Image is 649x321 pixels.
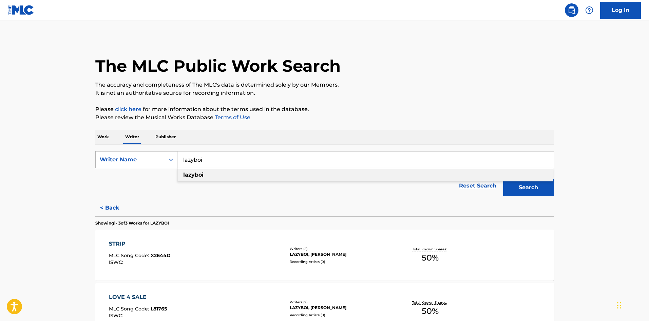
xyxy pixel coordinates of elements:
div: Writers ( 2 ) [290,300,392,305]
div: Recording Artists ( 0 ) [290,259,392,264]
p: Work [95,130,111,144]
p: Writer [123,130,141,144]
img: MLC Logo [8,5,34,15]
p: Total Known Shares: [412,247,448,252]
span: 50 % [422,305,439,317]
span: L81765 [151,306,167,312]
span: ISWC : [109,259,125,265]
strong: lazyboi [183,172,204,178]
form: Search Form [95,151,554,199]
a: click here [115,106,141,112]
p: Please review the Musical Works Database [95,113,554,122]
span: MLC Song Code : [109,252,151,258]
a: Terms of Use [213,114,250,121]
div: LAZYBOI, [PERSON_NAME] [290,305,392,311]
div: LOVE 4 SALE [109,293,167,301]
div: Writers ( 2 ) [290,246,392,251]
p: It is not an authoritative source for recording information. [95,89,554,97]
span: ISWC : [109,313,125,319]
p: Showing 1 - 3 of 3 Works for LAZYBOI [95,220,169,226]
div: LAZYBOI, [PERSON_NAME] [290,251,392,257]
a: Reset Search [456,178,500,193]
a: Log In [600,2,641,19]
img: search [568,6,576,14]
p: Please for more information about the terms used in the database. [95,105,554,113]
div: Recording Artists ( 0 ) [290,313,392,318]
p: Total Known Shares: [412,300,448,305]
a: STRIPMLC Song Code:X2644DISWC:Writers (2)LAZYBOI, [PERSON_NAME]Recording Artists (0)Total Known S... [95,230,554,281]
a: Public Search [565,3,578,17]
span: X2644D [151,252,171,258]
p: Publisher [153,130,178,144]
iframe: Chat Widget [615,288,649,321]
button: Search [503,179,554,196]
div: Writer Name [100,156,161,164]
img: help [585,6,593,14]
h1: The MLC Public Work Search [95,56,341,76]
button: < Back [95,199,136,216]
div: STRIP [109,240,171,248]
p: The accuracy and completeness of The MLC's data is determined solely by our Members. [95,81,554,89]
span: MLC Song Code : [109,306,151,312]
div: Help [583,3,596,17]
span: 50 % [422,252,439,264]
div: Drag [617,295,621,316]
